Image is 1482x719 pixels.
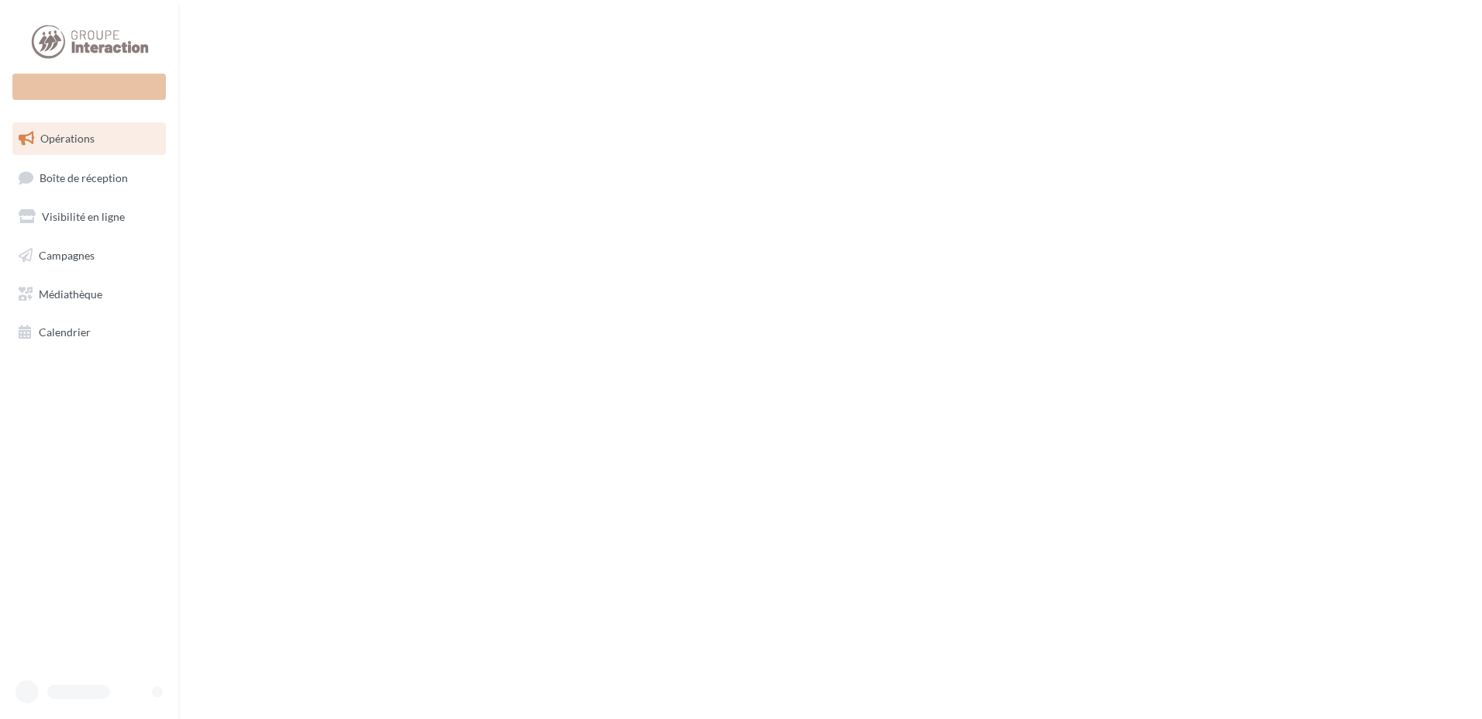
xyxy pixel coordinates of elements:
[40,170,128,184] span: Boîte de réception
[9,278,169,311] a: Médiathèque
[39,287,102,300] span: Médiathèque
[9,201,169,233] a: Visibilité en ligne
[9,122,169,155] a: Opérations
[39,325,91,339] span: Calendrier
[9,161,169,194] a: Boîte de réception
[12,74,166,100] div: Nouvelle campagne
[39,249,95,262] span: Campagnes
[42,210,125,223] span: Visibilité en ligne
[9,239,169,272] a: Campagnes
[9,316,169,349] a: Calendrier
[40,132,95,145] span: Opérations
